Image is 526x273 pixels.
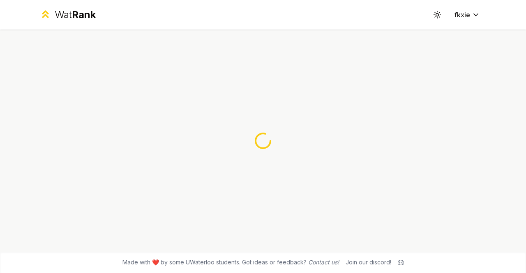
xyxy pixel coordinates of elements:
[448,7,487,22] button: fkxie
[55,8,96,21] div: Wat
[72,9,96,21] span: Rank
[346,258,391,266] div: Join our discord!
[454,10,470,20] span: fkxie
[122,258,339,266] span: Made with ❤️ by some UWaterloo students. Got ideas or feedback?
[39,8,96,21] a: WatRank
[308,259,339,266] a: Contact us!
